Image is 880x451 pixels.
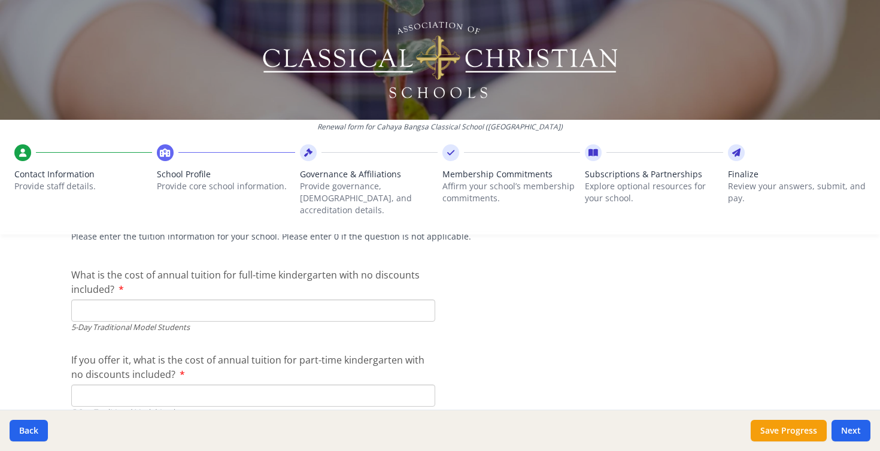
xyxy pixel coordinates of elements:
p: Provide governance, [DEMOGRAPHIC_DATA], and accreditation details. [300,180,438,216]
span: Governance & Affiliations [300,168,438,180]
img: Logo [261,18,620,102]
span: Contact Information [14,168,152,180]
button: Next [832,420,870,441]
span: Membership Commitments [442,168,580,180]
button: Back [10,420,48,441]
button: Save Progress [751,420,827,441]
p: Provide core school information. [157,180,295,192]
div: 5-Day Traditional Model Students [71,407,435,418]
span: What is the cost of annual tuition for full-time kindergarten with no discounts included? [71,268,420,296]
span: Finalize [728,168,866,180]
div: 5-Day Traditional Model Students [71,322,435,333]
span: If you offer it, what is the cost of annual tuition for part-time kindergarten with no discounts ... [71,353,424,381]
p: Explore optional resources for your school. [585,180,723,204]
p: Provide staff details. [14,180,152,192]
span: School Profile [157,168,295,180]
p: Affirm your school’s membership commitments. [442,180,580,204]
p: Review your answers, submit, and pay. [728,180,866,204]
span: Subscriptions & Partnerships [585,168,723,180]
